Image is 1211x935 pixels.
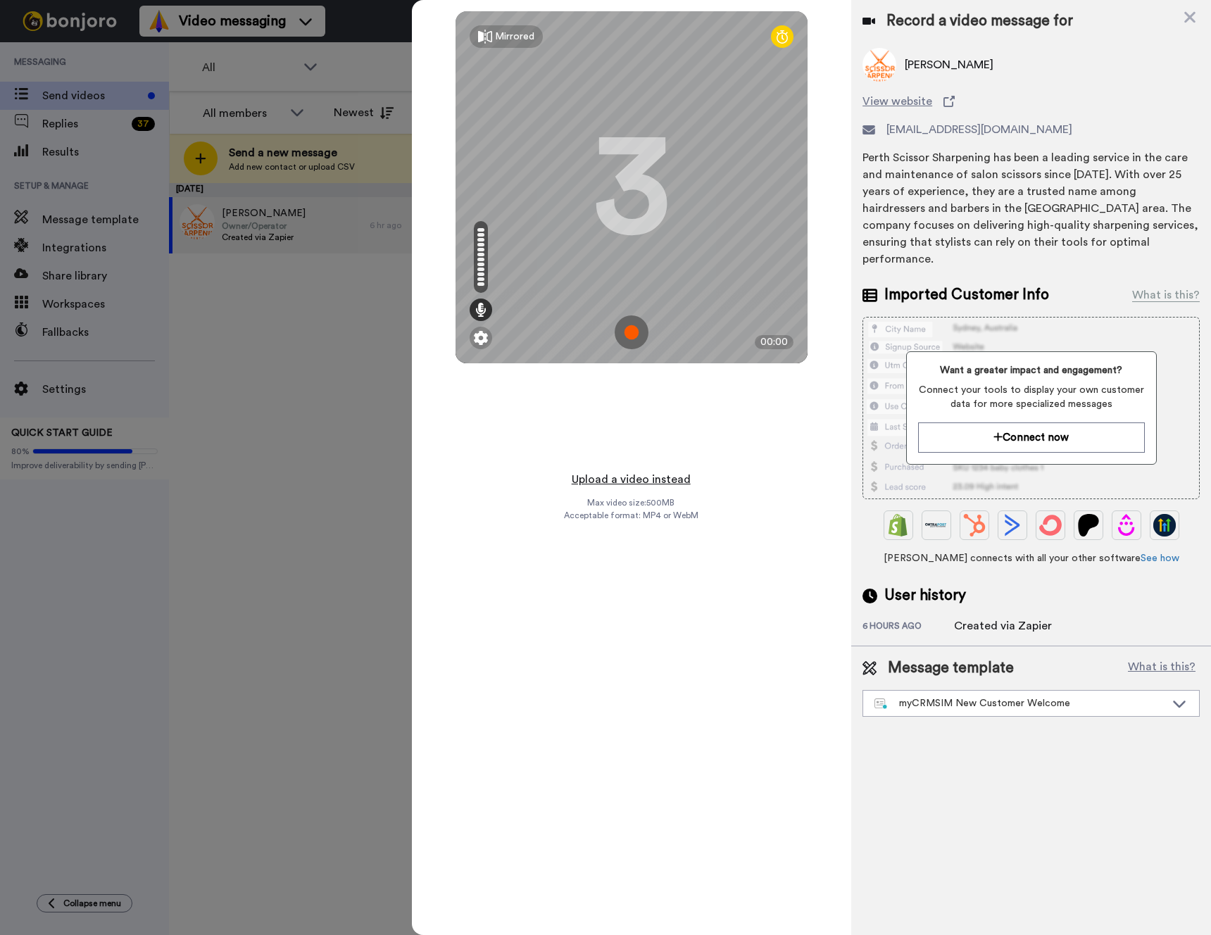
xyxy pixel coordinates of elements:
img: ActiveCampaign [1001,514,1024,536]
span: View website [862,93,932,110]
span: User history [884,585,966,606]
img: Shopify [887,514,910,536]
div: Created via Zapier [954,617,1052,634]
a: See how [1141,553,1179,563]
img: ic_gear.svg [474,331,488,345]
span: Acceptable format: MP4 or WebM [564,510,698,521]
img: ic_record_start.svg [615,315,648,349]
span: Max video size: 500 MB [588,497,675,508]
div: 00:00 [755,335,793,349]
button: Upload a video instead [567,470,695,489]
img: nextgen-template.svg [874,698,888,710]
img: Drip [1115,514,1138,536]
img: Patreon [1077,514,1100,536]
a: View website [862,93,1200,110]
button: Connect now [918,422,1145,453]
img: GoHighLevel [1153,514,1176,536]
div: What is this? [1132,287,1200,303]
div: Perth Scissor Sharpening has been a leading service in the care and maintenance of salon scissors... [862,149,1200,268]
span: [PERSON_NAME] connects with all your other software [862,551,1200,565]
span: Imported Customer Info [884,284,1049,306]
span: Want a greater impact and engagement? [918,363,1145,377]
div: 3 [593,134,670,240]
img: ConvertKit [1039,514,1062,536]
div: 6 hours ago [862,620,954,634]
div: myCRMSIM New Customer Welcome [874,696,1165,710]
button: What is this? [1124,658,1200,679]
img: Ontraport [925,514,948,536]
span: Connect your tools to display your own customer data for more specialized messages [918,383,1145,411]
span: Message template [888,658,1014,679]
img: Hubspot [963,514,986,536]
span: [EMAIL_ADDRESS][DOMAIN_NAME] [886,121,1072,138]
